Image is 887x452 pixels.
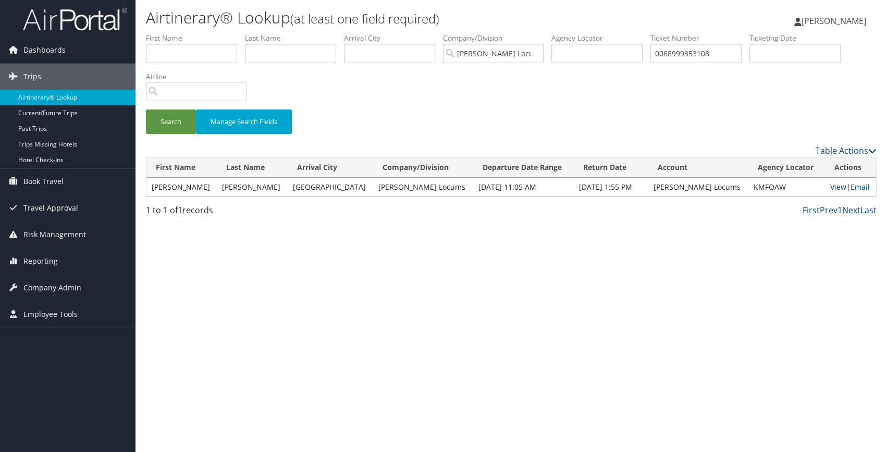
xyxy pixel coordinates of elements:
img: airportal-logo.png [23,7,127,31]
td: [DATE] 1:55 PM [573,178,648,197]
span: Travel Approval [23,195,78,221]
a: Email [850,182,869,192]
label: Ticket Number [650,33,749,43]
a: Next [842,204,860,216]
span: Reporting [23,248,58,274]
button: Manage Search Fields [196,109,292,134]
a: 1 [837,204,842,216]
th: Company/Division [373,157,473,178]
span: Book Travel [23,168,64,194]
td: [GEOGRAPHIC_DATA] [288,178,373,197]
th: Actions [824,157,876,178]
span: Company Admin [23,275,81,301]
td: [PERSON_NAME] Locums [373,178,473,197]
td: [DATE] 11:05 AM [473,178,574,197]
label: Arrival City [344,33,443,43]
td: | [824,178,876,197]
h1: Airtinerary® Lookup [146,7,633,29]
td: [PERSON_NAME] Locums [648,178,748,197]
span: Dashboards [23,37,66,63]
a: Prev [820,204,837,216]
label: Last Name [245,33,344,43]
button: Search [146,109,196,134]
span: 1 [178,204,182,216]
span: [PERSON_NAME] [802,15,866,27]
a: First [803,204,820,216]
th: Return Date: activate to sort column ascending [573,157,648,178]
th: Departure Date Range: activate to sort column ascending [473,157,574,178]
span: Employee Tools [23,301,78,327]
label: First Name [146,33,245,43]
span: Trips [23,64,41,90]
th: Agency Locator: activate to sort column ascending [748,157,825,178]
td: KMFOAW [748,178,825,197]
a: Last [860,204,877,216]
td: [PERSON_NAME] [146,178,217,197]
span: Risk Management [23,222,86,248]
label: Ticketing Date [749,33,848,43]
th: Last Name: activate to sort column ascending [217,157,287,178]
a: View [830,182,846,192]
th: Account: activate to sort column ascending [648,157,748,178]
a: [PERSON_NAME] [794,5,877,36]
td: [PERSON_NAME] [217,178,287,197]
th: First Name: activate to sort column ascending [146,157,217,178]
th: Arrival City: activate to sort column ascending [288,157,373,178]
div: 1 to 1 of records [146,204,317,222]
small: (at least one field required) [290,10,439,27]
label: Company/Division [443,33,551,43]
label: Airline [146,71,254,82]
label: Agency Locator [551,33,650,43]
a: Table Actions [816,145,877,156]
